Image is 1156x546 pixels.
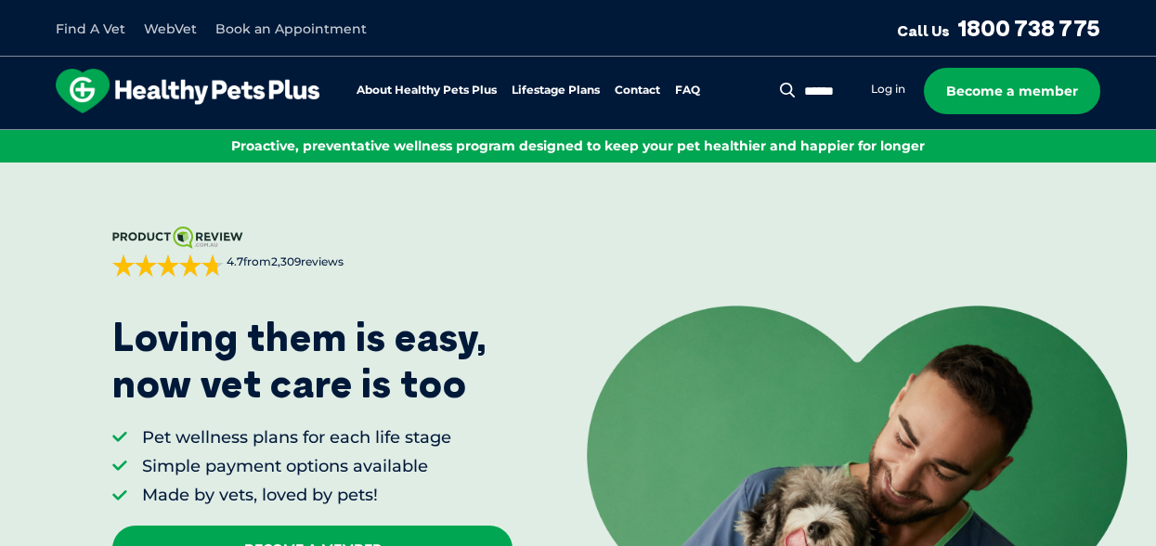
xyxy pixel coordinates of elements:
[215,20,367,37] a: Book an Appointment
[112,227,513,277] a: 4.7from2,309reviews
[615,84,660,97] a: Contact
[897,14,1100,42] a: Call Us1800 738 775
[271,254,344,268] span: 2,309 reviews
[924,68,1100,114] a: Become a member
[142,455,451,478] li: Simple payment options available
[227,254,243,268] strong: 4.7
[897,21,950,40] span: Call Us
[112,314,487,408] p: Loving them is easy, now vet care is too
[871,82,905,97] a: Log in
[142,426,451,449] li: Pet wellness plans for each life stage
[776,81,799,99] button: Search
[512,84,600,97] a: Lifestage Plans
[675,84,700,97] a: FAQ
[142,484,451,507] li: Made by vets, loved by pets!
[144,20,197,37] a: WebVet
[56,69,319,113] img: hpp-logo
[357,84,497,97] a: About Healthy Pets Plus
[56,20,125,37] a: Find A Vet
[224,254,344,270] span: from
[231,137,925,154] span: Proactive, preventative wellness program designed to keep your pet healthier and happier for longer
[112,254,224,277] div: 4.7 out of 5 stars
